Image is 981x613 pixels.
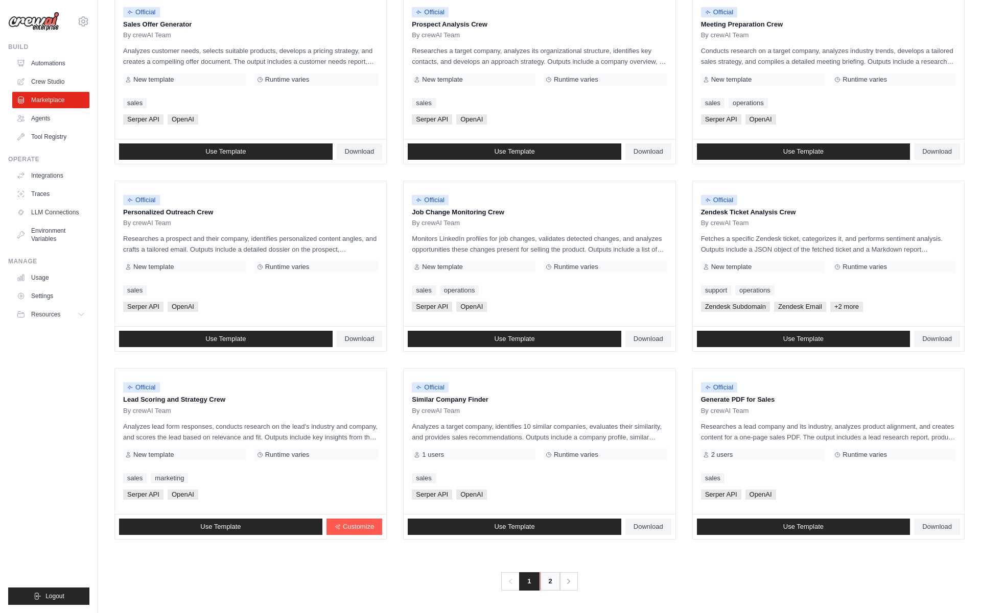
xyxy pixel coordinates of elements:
a: Download [625,519,671,535]
span: Serper API [701,114,741,125]
a: Integrations [12,167,89,184]
span: Logout [45,592,64,600]
span: New template [133,451,174,459]
a: Agents [12,110,89,127]
span: OpenAI [745,114,776,125]
span: Runtime varies [843,76,887,84]
span: Serper API [701,489,741,500]
a: Download [914,143,960,160]
span: Official [412,382,449,393]
a: Use Template [408,331,621,347]
p: Analyzes customer needs, selects suitable products, develops a pricing strategy, and creates a co... [123,45,378,67]
span: Official [412,7,449,17]
a: Usage [12,269,89,286]
span: Serper API [412,489,452,500]
span: Download [634,523,663,531]
a: Use Template [697,331,910,347]
span: OpenAI [456,114,487,125]
p: Zendesk Ticket Analysis Crew [701,207,956,217]
a: sales [701,98,725,108]
span: Serper API [412,114,452,125]
span: Official [412,195,449,205]
span: Use Template [494,523,534,531]
span: Zendesk Email [774,302,826,312]
button: Resources [12,306,89,323]
span: Serper API [123,302,163,312]
p: Researches a target company, analyzes its organizational structure, identifies key contacts, and ... [412,45,667,67]
a: Download [625,331,671,347]
span: Official [701,382,738,393]
a: sales [412,285,435,296]
span: Runtime varies [265,76,310,84]
button: Logout [8,587,89,605]
span: Resources [31,310,60,318]
a: Environment Variables [12,223,89,247]
a: LLM Connections [12,204,89,220]
a: Download [914,331,960,347]
p: Similar Company Finder [412,395,667,405]
a: Use Template [697,143,910,160]
p: Monitors LinkedIn profiles for job changes, validates detected changes, and analyzes opportunitie... [412,233,667,255]
a: Use Template [119,331,333,347]
img: Logo [8,12,59,31]
a: Tool Registry [12,129,89,145]
span: Use Template [494,335,534,343]
span: Serper API [123,489,163,500]
span: Use Template [783,148,824,156]
span: Runtime varies [554,451,598,459]
span: Use Template [783,523,824,531]
span: Runtime varies [843,263,887,271]
span: Official [123,7,160,17]
span: Runtime varies [843,451,887,459]
span: OpenAI [745,489,776,500]
p: Researches a lead company and its industry, analyzes product alignment, and creates content for a... [701,421,956,443]
p: Meeting Preparation Crew [701,19,956,30]
span: Download [922,523,952,531]
div: Build [8,43,89,51]
span: Download [634,335,663,343]
span: Customize [343,523,374,531]
p: Analyzes lead form responses, conducts research on the lead's industry and company, and scores th... [123,421,378,443]
span: Runtime varies [554,76,598,84]
span: Serper API [412,302,452,312]
a: Use Template [119,519,322,535]
p: Job Change Monitoring Crew [412,207,667,217]
span: By crewAI Team [412,31,460,39]
a: sales [123,285,147,296]
span: By crewAI Team [123,407,171,415]
span: Download [634,148,663,156]
span: Runtime varies [265,263,310,271]
span: Download [922,148,952,156]
a: Download [914,519,960,535]
a: 2 [540,572,560,591]
span: Use Template [205,148,246,156]
a: sales [412,473,435,483]
a: marketing [151,473,188,483]
span: New template [133,76,174,84]
span: Official [701,195,738,205]
span: Runtime varies [265,451,310,459]
span: By crewAI Team [701,31,749,39]
span: New template [133,263,174,271]
a: Crew Studio [12,73,89,90]
span: OpenAI [456,302,487,312]
span: 2 users [711,451,733,459]
span: 1 [519,572,539,591]
span: New template [711,76,752,84]
span: New template [711,263,752,271]
a: Customize [326,519,382,535]
span: Download [922,335,952,343]
span: OpenAI [168,489,198,500]
span: +2 more [830,302,863,312]
span: Official [123,382,160,393]
a: Use Template [408,519,621,535]
a: Download [625,143,671,160]
span: Runtime varies [554,263,598,271]
span: Use Template [783,335,824,343]
a: Use Template [119,143,333,160]
p: Sales Offer Generator [123,19,378,30]
nav: Pagination [501,572,577,591]
p: Conducts research on a target company, analyzes industry trends, develops a tailored sales strate... [701,45,956,67]
a: Download [337,331,383,347]
span: By crewAI Team [123,31,171,39]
